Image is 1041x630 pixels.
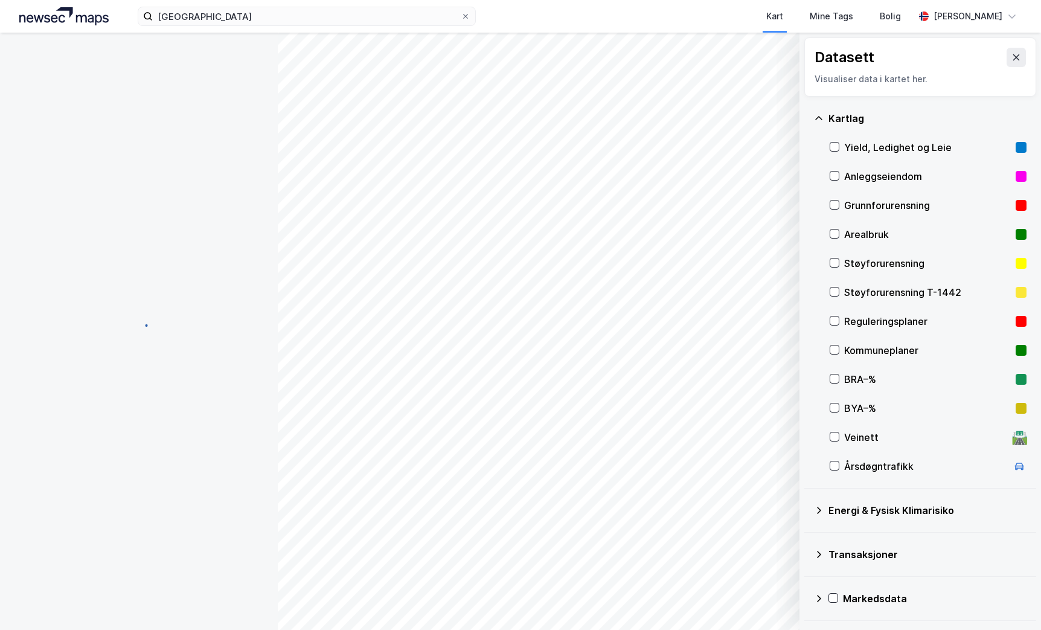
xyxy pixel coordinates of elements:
div: Bolig [880,9,901,24]
div: Grunnforurensning [844,198,1011,213]
div: Kontrollprogram for chat [981,572,1041,630]
div: Yield, Ledighet og Leie [844,140,1011,155]
div: BRA–% [844,372,1011,387]
div: Reguleringsplaner [844,314,1011,329]
div: Energi & Fysisk Klimarisiko [828,503,1027,518]
div: 🛣️ [1011,429,1028,445]
div: Anleggseiendom [844,169,1011,184]
div: Markedsdata [843,591,1027,606]
input: Søk på adresse, matrikkel, gårdeiere, leietakere eller personer [153,7,461,25]
div: Arealbruk [844,227,1011,242]
div: Veinett [844,430,1007,445]
div: Datasett [815,48,874,67]
div: Årsdøgntrafikk [844,459,1007,474]
img: logo.a4113a55bc3d86da70a041830d287a7e.svg [19,7,109,25]
div: Mine Tags [810,9,853,24]
div: Kart [766,9,783,24]
img: spinner.a6d8c91a73a9ac5275cf975e30b51cfb.svg [129,315,149,334]
iframe: Chat Widget [981,572,1041,630]
div: [PERSON_NAME] [934,9,1002,24]
div: Støyforurensning [844,256,1011,271]
div: Transaksjoner [828,547,1027,562]
div: Kommuneplaner [844,343,1011,358]
div: Kartlag [828,111,1027,126]
div: BYA–% [844,401,1011,416]
div: Visualiser data i kartet her. [815,72,1026,86]
div: Støyforurensning T-1442 [844,285,1011,300]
